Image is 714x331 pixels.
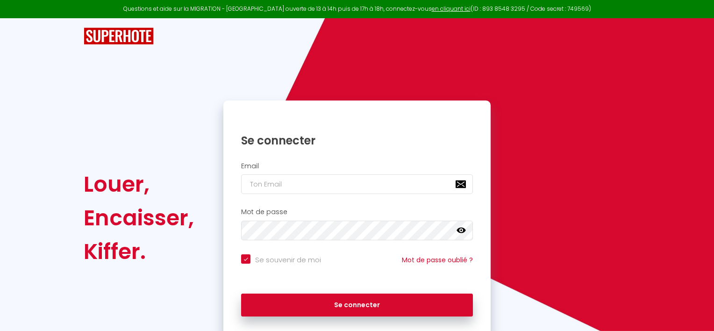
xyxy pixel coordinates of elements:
[241,208,473,216] h2: Mot de passe
[432,5,471,13] a: en cliquant ici
[84,235,194,268] div: Kiffer.
[241,174,473,194] input: Ton Email
[241,294,473,317] button: Se connecter
[241,133,473,148] h1: Se connecter
[84,28,154,45] img: SuperHote logo
[241,162,473,170] h2: Email
[84,201,194,235] div: Encaisser,
[84,167,194,201] div: Louer,
[402,255,473,265] a: Mot de passe oublié ?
